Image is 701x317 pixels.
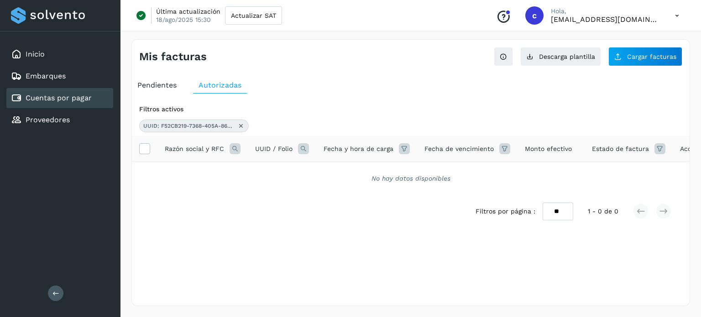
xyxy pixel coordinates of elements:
p: cxp1@53cargo.com [551,15,660,24]
div: UUID: F52CB219-7368-405A-86E9-59A32AA092E1 [139,120,249,132]
span: Pendientes [137,81,177,89]
div: Filtros activos [139,104,682,114]
button: Descarga plantilla [520,47,601,66]
button: Cargar facturas [608,47,682,66]
div: Inicio [6,44,113,64]
button: Actualizar SAT [225,6,282,25]
a: Embarques [26,72,66,80]
span: 1 - 0 de 0 [588,207,618,216]
p: Última actualización [156,7,220,16]
span: Cargar facturas [627,53,676,60]
p: Hola, [551,7,660,15]
span: Estado de factura [592,144,649,154]
a: Inicio [26,50,45,58]
p: 18/ago/2025 15:30 [156,16,211,24]
div: Embarques [6,66,113,86]
span: Monto efectivo [525,144,572,154]
h4: Mis facturas [139,50,207,63]
span: Razón social y RFC [165,144,224,154]
span: Actualizar SAT [231,12,276,19]
div: Cuentas por pagar [6,88,113,108]
span: Filtros por página : [476,207,535,216]
a: Proveedores [26,115,70,124]
span: Fecha de vencimiento [424,144,494,154]
div: No hay datos disponibles [144,174,678,183]
span: UUID / Folio [255,144,293,154]
div: Proveedores [6,110,113,130]
span: Autorizadas [199,81,241,89]
span: Fecha y hora de carga [324,144,393,154]
span: Descarga plantilla [539,53,595,60]
span: UUID: F52CB219-7368-405A-86E9-59A32AA092E1 [143,122,235,130]
a: Cuentas por pagar [26,94,92,102]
